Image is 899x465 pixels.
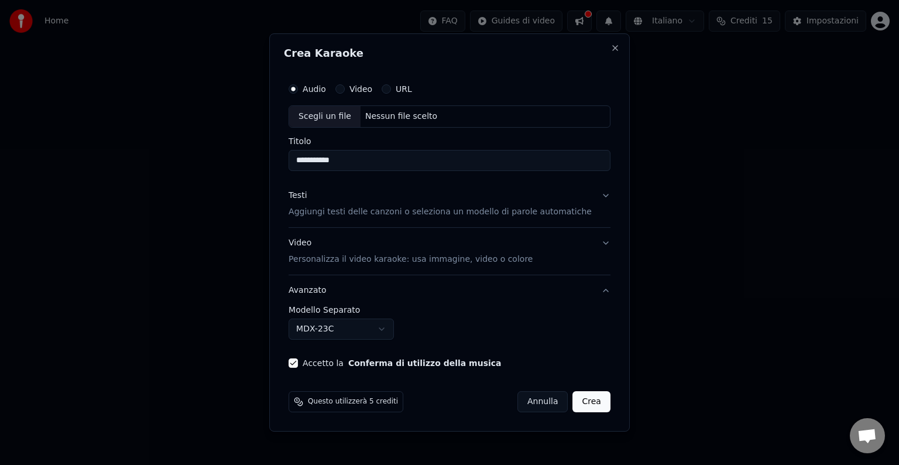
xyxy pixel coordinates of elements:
div: Scegli un file [289,106,361,127]
div: Video [289,237,533,265]
button: TestiAggiungi testi delle canzoni o seleziona un modello di parole automatiche [289,180,610,227]
div: Testi [289,190,307,201]
div: Nessun file scelto [361,111,442,122]
label: Accetto la [303,359,501,367]
button: Accetto la [348,359,502,367]
button: VideoPersonalizza il video karaoke: usa immagine, video o colore [289,228,610,275]
span: Questo utilizzerà 5 crediti [308,397,398,406]
button: Crea [573,391,610,412]
label: Modello Separato [289,306,610,314]
p: Personalizza il video karaoke: usa immagine, video o colore [289,254,533,265]
label: Audio [303,85,326,93]
label: Titolo [289,137,610,145]
div: Avanzato [289,306,610,349]
label: Video [349,85,372,93]
label: URL [396,85,412,93]
p: Aggiungi testi delle canzoni o seleziona un modello di parole automatiche [289,206,592,218]
button: Avanzato [289,275,610,306]
button: Annulla [517,391,568,412]
h2: Crea Karaoke [284,48,615,59]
